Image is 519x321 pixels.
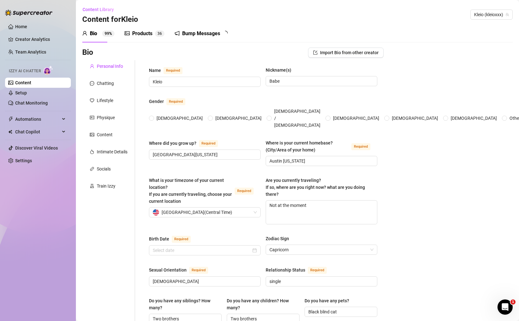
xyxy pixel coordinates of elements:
label: Zodiac Sign [266,235,293,242]
span: heart [90,98,94,103]
button: Content Library [82,4,119,15]
div: Relationship Status [266,266,305,273]
label: Where is your current homebase? (City/Area of your home) [266,139,377,153]
a: Chat Monitoring [15,100,48,106]
label: Sexual Orientation [149,266,215,274]
span: [DEMOGRAPHIC_DATA] [331,115,382,122]
span: picture [90,132,94,137]
span: user [90,64,94,68]
div: Nickname(s) [266,67,291,74]
span: idcard [90,115,94,120]
span: [DEMOGRAPHIC_DATA] [213,115,264,122]
span: 6 [160,31,162,36]
a: Team Analytics [15,49,46,55]
div: Lifestyle [97,97,113,104]
div: Do you have any pets? [305,297,349,304]
sup: 99% [102,30,114,37]
input: Where did you grow up? [153,151,256,158]
div: Zodiac Sign [266,235,289,242]
a: Settings [15,158,32,163]
span: picture [125,31,130,36]
div: Do you have any children? How many? [227,297,295,311]
div: Do you have any siblings? How many? [149,297,217,311]
input: Name [153,78,256,85]
a: Discover Viral Videos [15,145,58,151]
span: message [90,81,94,86]
img: logo-BBDzfeDw.svg [5,10,53,16]
div: Gender [149,98,164,105]
div: Chatting [97,80,114,87]
span: [DEMOGRAPHIC_DATA] [389,115,441,122]
button: Import Bio from other creator [308,48,384,58]
label: Relationship Status [266,266,334,274]
input: Nickname(s) [269,78,372,85]
div: Socials [97,165,111,172]
label: Gender [149,98,192,105]
input: Birth Date [153,247,251,254]
div: Birth Date [149,235,169,242]
span: team [505,13,509,16]
div: Content [97,131,113,138]
a: Setup [15,90,27,95]
span: thunderbolt [8,117,13,122]
div: Train Izzy [97,183,115,189]
span: Required [308,267,327,274]
div: Where did you grow up? [149,140,196,147]
div: Bio [90,30,97,37]
textarea: Not at the moment [266,201,377,224]
div: Name [149,67,161,74]
span: user [82,31,87,36]
img: AI Chatter [43,66,53,75]
label: Do you have any siblings? How many? [149,297,222,311]
label: Do you have any pets? [305,297,354,304]
span: [GEOGRAPHIC_DATA] ( Central Time ) [162,208,232,217]
span: Content Library [83,7,114,12]
a: Home [15,24,27,29]
div: Personal Info [97,63,123,70]
sup: 36 [155,30,164,37]
a: Content [15,80,31,85]
span: Required [166,98,185,105]
span: experiment [90,184,94,188]
span: Import Bio from other creator [320,50,379,55]
span: Required [189,267,208,274]
a: Creator Analytics [15,34,66,44]
span: Required [351,143,370,150]
span: [DEMOGRAPHIC_DATA] [448,115,499,122]
h3: Bio [82,48,93,58]
span: Chat Copilot [15,127,60,137]
img: us [153,209,159,215]
span: loading [223,31,228,36]
span: import [313,50,318,55]
span: 1 [510,299,516,305]
div: Intimate Details [97,148,127,155]
input: Where is your current homebase? (City/Area of your home) [269,157,372,164]
input: Sexual Orientation [153,278,256,285]
label: Where did you grow up? [149,139,225,147]
label: Do you have any children? How many? [227,297,300,311]
span: Kleio (kleioxxx) [474,10,509,19]
span: 3 [158,31,160,36]
img: Chat Copilot [8,130,12,134]
div: Products [132,30,152,37]
span: Required [199,140,218,147]
span: What is your timezone of your current location? If you are currently traveling, choose your curre... [149,178,232,204]
span: Automations [15,114,60,124]
span: Izzy AI Chatter [9,68,41,74]
span: notification [175,31,180,36]
span: Are you currently traveling? If so, where are you right now? what are you doing there? [266,178,365,197]
span: Required [164,67,182,74]
span: [DEMOGRAPHIC_DATA] [154,115,205,122]
label: Birth Date [149,235,198,243]
div: Sexual Orientation [149,266,187,273]
label: Nickname(s) [266,67,296,74]
h3: Content for Kleio [82,15,138,25]
div: Where is your current homebase? (City/Area of your home) [266,139,349,153]
span: fire [90,150,94,154]
input: Do you have any pets? [308,308,372,315]
span: Required [235,188,254,195]
iframe: Intercom live chat [497,299,513,315]
label: Name [149,67,189,74]
div: Physique [97,114,115,121]
div: Bump Messages [182,30,220,37]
